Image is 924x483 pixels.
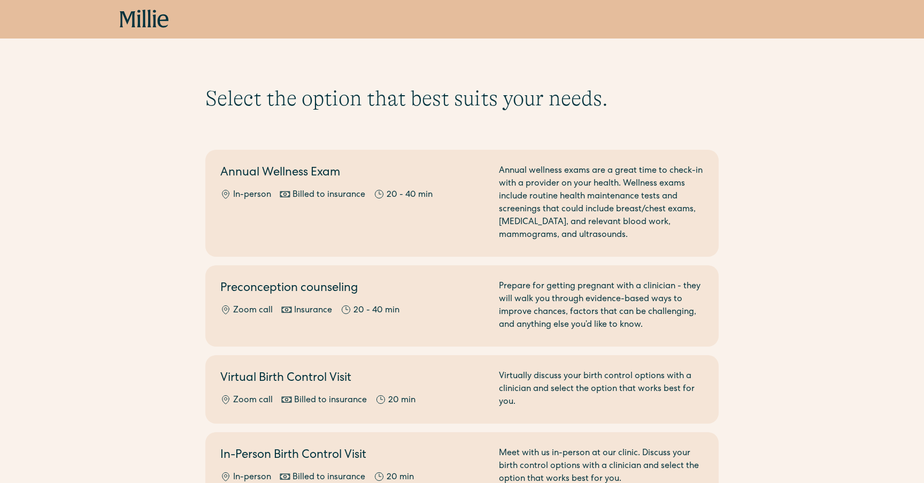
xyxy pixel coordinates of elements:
div: 20 min [388,394,415,407]
div: Virtually discuss your birth control options with a clinician and select the option that works be... [499,370,704,409]
h2: Annual Wellness Exam [220,165,486,182]
h1: Select the option that best suits your needs. [205,86,719,111]
div: Billed to insurance [294,394,367,407]
h2: In-Person Birth Control Visit [220,447,486,465]
div: 20 - 40 min [353,304,399,317]
div: Zoom call [233,304,273,317]
a: Preconception counselingZoom callInsurance20 - 40 minPrepare for getting pregnant with a clinicia... [205,265,719,347]
div: In-person [233,189,271,202]
h2: Virtual Birth Control Visit [220,370,486,388]
div: Prepare for getting pregnant with a clinician - they will walk you through evidence-based ways to... [499,280,704,332]
div: Billed to insurance [292,189,365,202]
div: 20 - 40 min [387,189,433,202]
a: Virtual Birth Control VisitZoom callBilled to insurance20 minVirtually discuss your birth control... [205,355,719,424]
div: Insurance [294,304,332,317]
div: Zoom call [233,394,273,407]
div: Annual wellness exams are a great time to check-in with a provider on your health. Wellness exams... [499,165,704,242]
a: Annual Wellness ExamIn-personBilled to insurance20 - 40 minAnnual wellness exams are a great time... [205,150,719,257]
h2: Preconception counseling [220,280,486,298]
